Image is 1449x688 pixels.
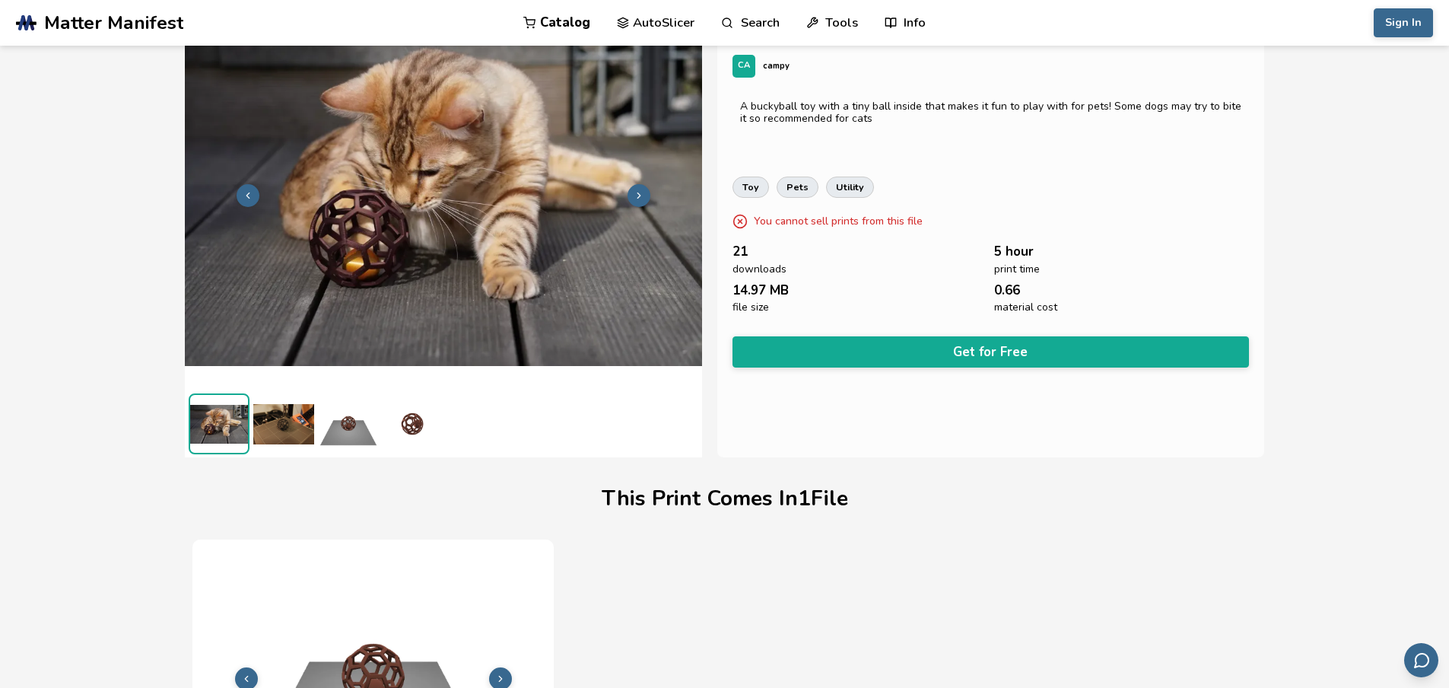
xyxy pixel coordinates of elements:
a: pets [777,177,818,198]
span: 5 hour [994,244,1034,259]
span: 21 [732,244,748,259]
img: Buckyball_Toy_PIP_Print_Bed_Preview [318,393,379,454]
p: campy [763,58,790,74]
span: Matter Manifest [44,12,183,33]
a: toy [732,177,769,198]
img: Buckyball_Toy_PIP_3D_Preview [383,393,443,454]
button: Sign In [1374,8,1433,37]
p: You cannot sell prints from this file [754,213,923,229]
a: utility [826,177,874,198]
button: Send feedback via email [1404,643,1438,677]
span: file size [732,301,769,314]
span: downloads [732,263,786,276]
h1: This Print Comes In 1 File [602,487,848,511]
div: A buckyball toy with a tiny ball inside that makes it fun to play with for pets! Some dogs may tr... [740,100,1242,125]
span: 0.66 [994,283,1020,298]
span: CA [738,61,750,71]
span: 14.97 MB [732,283,789,298]
span: print time [994,263,1040,276]
button: Get for Free [732,336,1250,368]
span: material cost [994,301,1057,314]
